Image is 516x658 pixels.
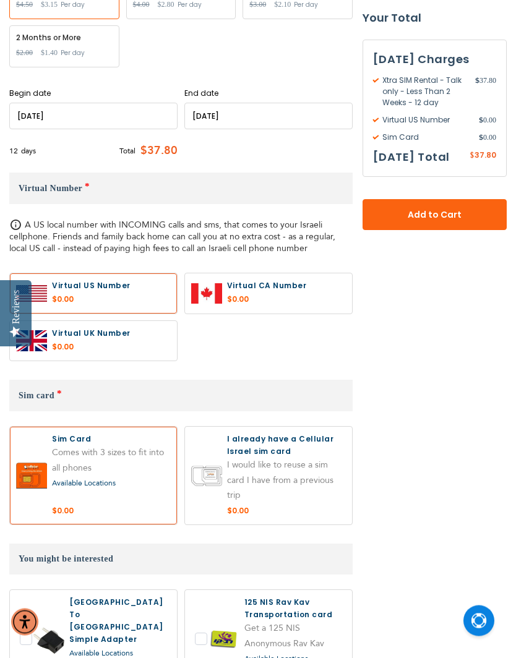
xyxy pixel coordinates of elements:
span: $ [479,132,483,143]
span: 37.80 [475,75,496,109]
label: End date [184,89,353,98]
span: Virtual Number [19,184,82,194]
span: A US local number with INCOMING calls and sms, that comes to your Israeli cellphone. Friends and ... [9,220,335,255]
span: 37.80 [475,150,496,161]
span: $1.40 [41,49,58,58]
div: 2 Months or More [16,33,113,44]
span: 12 [9,146,21,157]
span: $4.50 [16,1,33,9]
h3: [DATE] Total [373,148,450,167]
button: Add to Cart [363,200,507,231]
h3: [DATE] Charges [373,51,496,69]
span: Sim Card [373,132,479,143]
span: $2.00 [16,49,33,58]
input: MM/DD/YYYY [9,103,178,130]
span: $3.00 [249,1,266,9]
span: $2.10 [274,1,291,9]
span: Add to Cart [403,209,466,222]
strong: Your Total [363,9,507,28]
span: $ [470,151,475,162]
input: MM/DD/YYYY [184,103,353,130]
span: $2.80 [158,1,174,9]
span: Virtual US Number [373,115,479,126]
span: $37.80 [135,142,178,161]
span: Total [119,146,135,157]
div: Accessibility Menu [11,609,38,636]
span: You might be interested [19,555,113,564]
span: $ [475,75,479,87]
div: Reviews [11,290,22,324]
span: days [21,146,36,157]
span: 0.00 [479,132,496,143]
span: Sim card [19,391,54,401]
span: $ [479,115,483,126]
span: $4.00 [133,1,150,9]
span: Per day [61,48,85,59]
span: 0.00 [479,115,496,126]
span: Xtra SIM Rental - Talk only - Less Than 2 Weeks - 12 day [373,75,475,109]
a: Available Locations [52,479,116,489]
label: Begin date [9,89,178,98]
span: $3.15 [41,1,58,9]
